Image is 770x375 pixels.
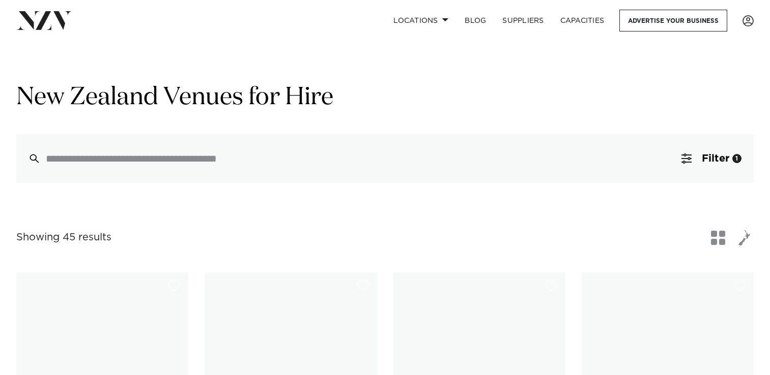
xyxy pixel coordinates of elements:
a: Capacities [552,10,613,32]
span: Filter [702,153,729,164]
div: Showing 45 results [16,230,111,245]
img: nzv-logo.png [16,11,72,29]
a: Locations [385,10,457,32]
div: 1 [732,154,742,163]
a: BLOG [457,10,494,32]
a: SUPPLIERS [494,10,552,32]
a: Advertise your business [619,10,727,32]
h1: New Zealand Venues for Hire [16,82,754,114]
button: Filter1 [669,134,754,183]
